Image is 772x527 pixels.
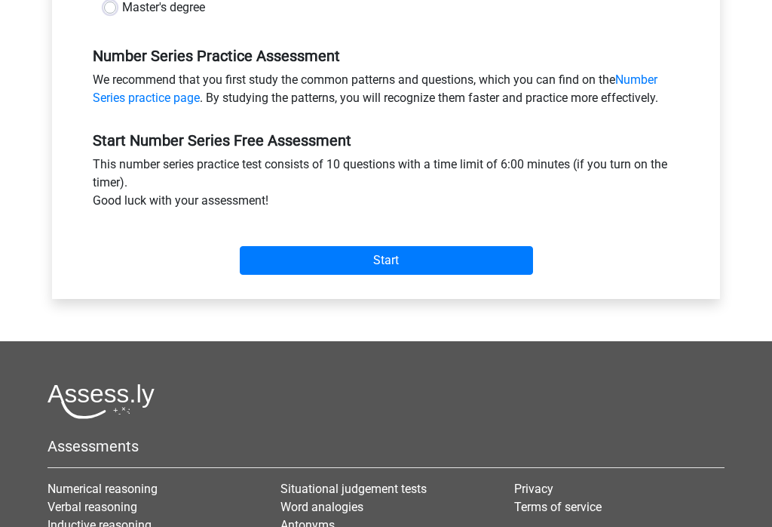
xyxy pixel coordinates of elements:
[240,246,533,275] input: Start
[93,131,679,149] h5: Start Number Series Free Assessment
[47,384,155,419] img: Assessly logo
[47,482,158,496] a: Numerical reasoning
[81,71,691,113] div: We recommend that you first study the common patterns and questions, which you can find on the . ...
[81,156,691,216] div: This number series practice test consists of 10 questions with a time limit of 6:00 minutes (if y...
[93,47,679,65] h5: Number Series Practice Assessment
[280,482,427,496] a: Situational judgement tests
[514,500,602,514] a: Terms of service
[514,482,553,496] a: Privacy
[47,500,137,514] a: Verbal reasoning
[47,437,725,455] h5: Assessments
[280,500,363,514] a: Word analogies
